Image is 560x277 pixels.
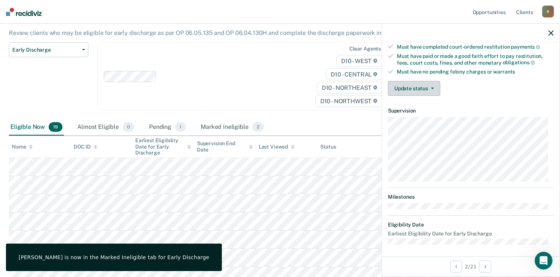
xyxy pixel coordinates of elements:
[388,222,554,228] dt: Eligibility Date
[388,231,554,237] dt: Earliest Eligibility Date for Early Discharge
[326,68,382,80] span: D10 - CENTRAL
[450,261,462,273] button: Previous Opportunity
[388,108,554,114] dt: Supervision
[6,8,42,16] img: Recidiviz
[197,140,253,153] div: Supervision End Date
[148,119,187,136] div: Pending
[76,119,136,136] div: Almost Eligible
[135,137,191,156] div: Earliest Eligibility Date for Early Discharge
[12,47,79,53] span: Early Discharge
[397,53,554,66] div: Must have paid or made a good faith effort to pay restitution, fees, court costs, fines, and othe...
[493,69,515,75] span: warrants
[336,55,382,67] span: D10 - WEST
[74,144,97,150] div: DOC ID
[397,69,554,75] div: Must have no pending felony charges or
[175,122,186,132] span: 1
[535,252,553,270] iframe: Intercom live chat
[12,144,33,150] div: Name
[349,46,381,52] div: Clear agents
[388,194,554,200] dt: Milestones
[317,82,382,94] span: D10 - NORTHEAST
[199,119,265,136] div: Marked Ineligible
[511,44,541,50] span: payments
[388,81,440,96] button: Update status
[479,261,491,273] button: Next Opportunity
[320,144,336,150] div: Status
[542,6,554,17] div: R
[397,43,554,50] div: Must have completed court-ordered restitution
[315,95,382,107] span: D10 - NORTHWEST
[49,122,62,132] span: 19
[382,257,560,276] div: 2 / 21
[252,122,264,132] span: 2
[123,122,134,132] span: 0
[503,59,535,65] span: obligations
[19,254,209,261] div: [PERSON_NAME] is now in the Marked Ineligible tab for Early Discharge
[9,119,64,136] div: Eligible Now
[259,144,295,150] div: Last Viewed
